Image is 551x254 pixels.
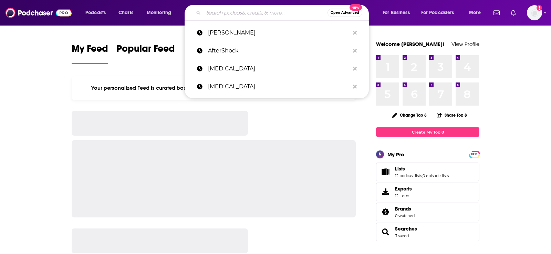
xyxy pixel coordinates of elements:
[470,152,478,157] a: PRO
[537,5,542,11] svg: Add a profile image
[72,43,108,64] a: My Feed
[208,24,350,42] p: Caroline Stokes
[388,111,431,119] button: Change Top 8
[191,5,375,21] div: Search podcasts, credits, & more...
[469,8,481,18] span: More
[395,206,411,212] span: Brands
[114,7,137,18] a: Charts
[6,6,72,19] img: Podchaser - Follow, Share and Rate Podcasts
[81,7,115,18] button: open menu
[376,183,479,201] a: Exports
[378,7,418,18] button: open menu
[395,166,449,172] a: Lists
[331,11,359,14] span: Open Advanced
[185,24,369,42] a: [PERSON_NAME]
[72,43,108,59] span: My Feed
[376,163,479,181] span: Lists
[376,203,479,221] span: Brands
[395,166,405,172] span: Lists
[395,186,412,192] span: Exports
[378,207,392,217] a: Brands
[376,127,479,137] a: Create My Top 8
[350,4,362,11] span: New
[451,41,479,47] a: View Profile
[376,223,479,241] span: Searches
[116,43,175,64] a: Popular Feed
[422,173,423,178] span: ,
[395,213,415,218] a: 0 watched
[185,60,369,78] a: [MEDICAL_DATA]
[383,8,410,18] span: For Business
[116,43,175,59] span: Popular Feed
[378,187,392,197] span: Exports
[85,8,106,18] span: Podcasts
[387,151,404,158] div: My Pro
[72,76,356,100] div: Your personalized Feed is curated based on the Podcasts, Creators, Users, and Lists that you Follow.
[417,7,464,18] button: open menu
[208,42,350,60] p: AfterShock
[508,7,519,19] a: Show notifications dropdown
[208,60,350,78] p: macular degeneration
[118,8,133,18] span: Charts
[185,78,369,96] a: [MEDICAL_DATA]
[527,5,542,20] span: Logged in as hoffmacv
[421,8,454,18] span: For Podcasters
[395,233,409,238] a: 3 saved
[464,7,489,18] button: open menu
[328,9,362,17] button: Open AdvancedNew
[395,193,412,198] span: 12 items
[142,7,180,18] button: open menu
[147,8,171,18] span: Monitoring
[423,173,449,178] a: 0 episode lists
[378,167,392,177] a: Lists
[395,206,415,212] a: Brands
[376,41,444,47] a: Welcome [PERSON_NAME]!
[470,152,478,157] span: PRO
[527,5,542,20] img: User Profile
[378,227,392,237] a: Searches
[208,78,350,96] p: macular degeneration
[185,42,369,60] a: AfterShock
[436,108,467,122] button: Share Top 8
[395,226,417,232] a: Searches
[527,5,542,20] button: Show profile menu
[395,173,422,178] a: 12 podcast lists
[491,7,502,19] a: Show notifications dropdown
[204,7,328,18] input: Search podcasts, credits, & more...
